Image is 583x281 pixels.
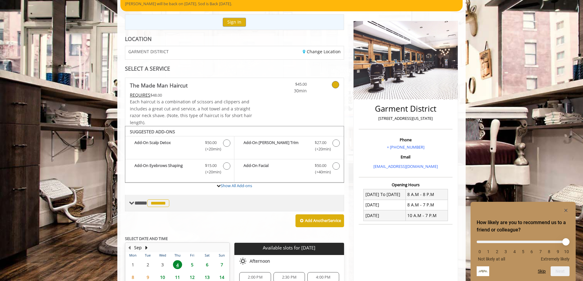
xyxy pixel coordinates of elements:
[315,162,326,169] span: $50.00
[223,18,246,27] button: Sign In
[128,49,169,54] span: GARMENT DISTRICT
[316,275,330,280] span: 4:00 PM
[200,258,214,271] td: Select day6
[144,244,149,251] button: Next Month
[503,249,509,254] li: 3
[130,99,252,125] span: Each haircut is a combination of scissors and clippers and includes a great cut and service, a ho...
[237,245,341,250] p: Available slots for [DATE]
[494,249,500,254] li: 2
[127,244,132,251] button: Previous Month
[529,249,535,254] li: 6
[130,92,150,98] span: This service needs some Advance to be paid before we block your appointment
[311,169,329,175] span: (+40min )
[541,257,570,261] span: Extremely likely
[303,49,341,54] a: Change Location
[538,269,546,274] button: Skip
[217,260,226,269] span: 7
[173,260,182,269] span: 4
[202,169,220,175] span: (+20min )
[360,138,451,142] h3: Phone
[250,259,270,264] span: Afternoon
[188,260,197,269] span: 5
[200,252,214,258] th: Sat
[477,236,570,261] div: How likely are you to recommend us to a friend or colleague? Select an option from 0 to 10, with ...
[205,139,217,146] span: $50.00
[305,218,341,223] b: Add Another Service
[271,87,307,94] span: 30min
[311,146,329,152] span: (+20min )
[237,139,340,154] label: Add-On Beard Trim
[237,162,340,177] label: Add-On Facial
[405,200,448,210] td: 8 A.M - 7 P.M
[563,249,570,254] li: 10
[244,162,308,175] b: Add-On Facial
[203,260,212,269] span: 6
[130,129,175,135] b: SUGGESTED ADD-ONS
[130,81,188,90] b: The Made Man Haircut
[185,258,200,271] td: Select day5
[485,249,491,254] li: 1
[546,249,552,254] li: 8
[512,249,518,254] li: 4
[128,139,231,154] label: Add-On Scalp Detox
[295,214,344,227] button: Add AnotherService
[248,275,262,280] span: 2:00 PM
[364,189,406,200] td: [DATE] To [DATE]
[134,244,142,251] button: Sep
[221,183,252,188] a: Show All Add-ons
[170,258,185,271] td: Select day4
[128,162,231,177] label: Add-On Eyebrows Shaping
[478,257,505,261] span: Not likely at all
[130,92,253,98] div: $48.00
[271,78,307,94] a: $45.00
[360,115,451,122] p: [STREET_ADDRESS][US_STATE]
[155,252,170,258] th: Wed
[364,200,406,210] td: [DATE]
[477,207,570,276] div: How likely are you to recommend us to a friend or colleague? Select an option from 0 to 10, with ...
[126,252,140,258] th: Mon
[205,162,217,169] span: $15.00
[477,249,483,254] li: 0
[551,266,570,276] button: Next question
[170,252,185,258] th: Thu
[215,252,229,258] th: Sun
[125,1,458,7] p: [PERSON_NAME] will be back on [DATE]. Sod is Back [DATE].
[239,257,247,265] img: afternoon slots
[373,164,438,169] a: [EMAIL_ADDRESS][DOMAIN_NAME]
[185,252,200,258] th: Fri
[282,275,296,280] span: 2:30 PM
[359,183,453,187] h3: Opening Hours
[215,258,229,271] td: Select day7
[405,210,448,221] td: 10 A.M - 7 P.M
[134,162,199,175] b: Add-On Eyebrows Shaping
[364,210,406,221] td: [DATE]
[125,66,344,72] div: SELECT A SERVICE
[315,139,326,146] span: $27.00
[387,144,424,150] a: + [PHONE_NUMBER]
[140,252,155,258] th: Tue
[520,249,526,254] li: 5
[202,146,220,152] span: (+20min )
[360,104,451,113] h2: Garment District
[244,139,308,152] b: Add-On [PERSON_NAME] Trim
[562,207,570,214] button: Hide survey
[405,189,448,200] td: 8 A.M - 8 P.M
[134,139,199,152] b: Add-On Scalp Detox
[477,219,570,234] h2: How likely are you to recommend us to a friend or colleague? Select an option from 0 to 10, with ...
[360,155,451,159] h3: Email
[125,126,344,183] div: The Made Man Haircut Add-onS
[555,249,561,254] li: 9
[537,249,544,254] li: 7
[125,236,168,241] b: SELECT DATE AND TIME
[125,35,152,43] b: LOCATION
